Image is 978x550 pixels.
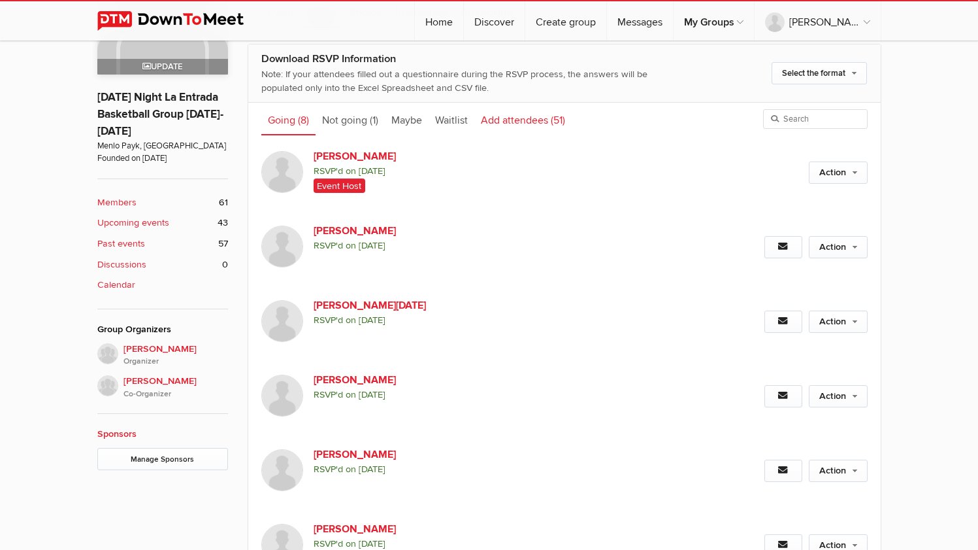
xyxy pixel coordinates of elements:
a: Members 61 [97,196,228,210]
a: Select the format [772,62,867,84]
a: [PERSON_NAME] [314,447,537,462]
b: Past events [97,237,145,251]
i: [DATE] [359,240,385,251]
a: Discover [464,1,525,41]
a: Calendar [97,278,228,292]
span: Update [142,61,182,72]
a: Past events 57 [97,237,228,251]
a: Action [809,311,868,333]
span: Founded on [DATE] [97,152,228,165]
img: Ken Easter [261,300,303,342]
img: Josh Knowles [261,226,303,267]
a: Upcoming events 43 [97,216,228,230]
a: [PERSON_NAME] [314,223,537,239]
a: Discussions 0 [97,258,228,272]
a: Home [415,1,463,41]
i: Co-Organizer [123,388,228,400]
a: Action [809,236,868,258]
a: Add attendees (51) [474,103,572,135]
img: H Lee hoops [261,151,303,193]
span: 61 [219,196,228,210]
span: (51) [551,114,565,127]
span: 57 [218,237,228,251]
i: [DATE] [359,315,385,326]
b: Members [97,196,137,210]
span: 43 [218,216,228,230]
img: John Mathews [261,449,303,491]
img: Derek [97,375,118,396]
span: [PERSON_NAME] [123,342,228,368]
a: Action [809,385,868,407]
span: (8) [298,114,309,127]
a: Not going (1) [316,103,385,135]
span: RSVP'd on [314,164,686,179]
a: Waitlist [429,103,474,135]
a: [PERSON_NAME]Co-Organizer [97,368,228,400]
span: RSVP'd on [314,313,686,328]
img: H Lee hoops [97,343,118,364]
i: [DATE] [359,538,385,549]
b: Discussions [97,258,146,272]
img: Derek [261,375,303,417]
i: [DATE] [359,165,385,177]
a: Sponsors [97,428,137,439]
span: (1) [370,114,378,127]
a: Messages [607,1,673,41]
b: Calendar [97,278,135,292]
a: Create group [525,1,606,41]
div: Note: If your attendees filled out a questionnaire during the RSVP process, the answers will be p... [261,67,686,95]
a: [DATE] Night La Entrada Basketball Group [DATE]-[DATE] [97,90,223,138]
i: Organizer [123,356,228,368]
img: DownToMeet [97,11,264,31]
div: Group Organizers [97,322,228,337]
div: Download RSVP Information [261,51,686,67]
input: Search [763,109,868,129]
i: [DATE] [359,389,385,400]
span: [PERSON_NAME] [123,374,228,400]
a: [PERSON_NAME] [755,1,881,41]
span: Event Host [314,179,366,193]
a: Going (8) [261,103,316,135]
span: RSVP'd on [314,462,686,477]
i: [DATE] [359,464,385,475]
a: Manage Sponsors [97,448,228,470]
span: Menlo Payk, [GEOGRAPHIC_DATA] [97,140,228,152]
a: Maybe [385,103,429,135]
span: RSVP'd on [314,239,686,253]
a: [PERSON_NAME] [314,521,537,537]
span: 0 [222,258,228,272]
a: [PERSON_NAME] [314,148,537,164]
a: [PERSON_NAME] [314,372,537,388]
span: RSVP'd on [314,388,686,402]
a: [PERSON_NAME]Organizer [97,343,228,368]
a: [PERSON_NAME][DATE] [314,298,537,313]
a: Action [809,162,868,184]
a: My Groups [674,1,754,41]
b: Upcoming events [97,216,169,230]
a: Action [809,460,868,482]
